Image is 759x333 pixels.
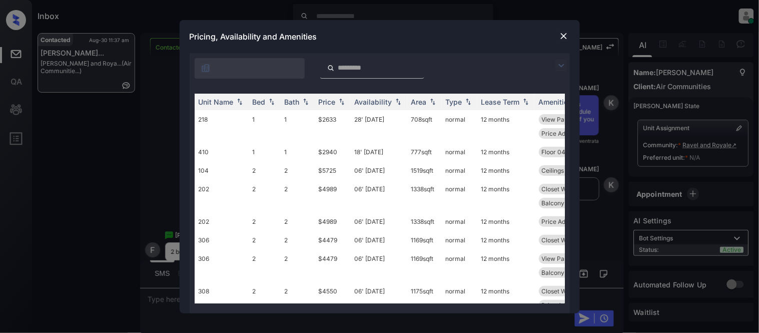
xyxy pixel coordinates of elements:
[442,282,477,314] td: normal
[315,110,351,143] td: $2633
[319,98,336,106] div: Price
[281,212,315,231] td: 2
[281,180,315,212] td: 2
[249,249,281,282] td: 2
[407,249,442,282] td: 1169 sqft
[542,130,593,137] span: Price Adjustmen...
[539,98,572,106] div: Amenities
[351,231,407,249] td: 06' [DATE]
[351,249,407,282] td: 06' [DATE]
[195,212,249,231] td: 202
[446,98,462,106] div: Type
[195,143,249,161] td: 410
[315,249,351,282] td: $4479
[477,231,535,249] td: 12 months
[195,161,249,180] td: 104
[481,98,520,106] div: Lease Term
[542,269,589,276] span: Balcony Medium
[315,282,351,314] td: $4550
[281,161,315,180] td: 2
[249,212,281,231] td: 2
[542,199,589,207] span: Balcony Medium
[407,161,442,180] td: 1519 sqft
[442,161,477,180] td: normal
[195,110,249,143] td: 218
[267,98,277,105] img: sorting
[253,98,266,106] div: Bed
[281,231,315,249] td: 2
[195,282,249,314] td: 308
[281,282,315,314] td: 2
[351,180,407,212] td: 06' [DATE]
[542,236,583,244] span: Closet Walk-In
[477,282,535,314] td: 12 months
[442,110,477,143] td: normal
[249,180,281,212] td: 2
[559,31,569,41] img: close
[521,98,531,105] img: sorting
[442,249,477,282] td: normal
[407,231,442,249] td: 1169 sqft
[477,143,535,161] td: 12 months
[351,143,407,161] td: 18' [DATE]
[195,249,249,282] td: 306
[285,98,300,106] div: Bath
[195,231,249,249] td: 306
[315,212,351,231] td: $4989
[542,218,593,225] span: Price Adjustmen...
[327,64,335,73] img: icon-zuma
[407,212,442,231] td: 1338 sqft
[315,143,351,161] td: $2940
[542,301,593,309] span: Price Adjustmen...
[249,110,281,143] td: 1
[393,98,403,105] img: sorting
[249,282,281,314] td: 2
[281,110,315,143] td: 1
[315,180,351,212] td: $4989
[281,249,315,282] td: 2
[249,231,281,249] td: 2
[477,110,535,143] td: 12 months
[337,98,347,105] img: sorting
[542,185,583,193] span: Closet Walk-In
[428,98,438,105] img: sorting
[235,98,245,105] img: sorting
[477,249,535,282] td: 12 months
[351,282,407,314] td: 06' [DATE]
[542,287,583,295] span: Closet Walk-In
[180,20,580,53] div: Pricing, Availability and Amenities
[407,282,442,314] td: 1175 sqft
[315,161,351,180] td: $5725
[442,212,477,231] td: normal
[407,143,442,161] td: 777 sqft
[477,212,535,231] td: 12 months
[463,98,473,105] img: sorting
[407,110,442,143] td: 708 sqft
[351,212,407,231] td: 06' [DATE]
[201,63,211,73] img: icon-zuma
[351,110,407,143] td: 28' [DATE]
[442,180,477,212] td: normal
[249,161,281,180] td: 2
[199,98,234,106] div: Unit Name
[355,98,392,106] div: Availability
[301,98,311,105] img: sorting
[351,161,407,180] td: 06' [DATE]
[542,255,571,262] span: View Park
[542,116,571,123] span: View Park
[195,180,249,212] td: 202
[407,180,442,212] td: 1338 sqft
[477,161,535,180] td: 12 months
[442,143,477,161] td: normal
[477,180,535,212] td: 12 months
[411,98,427,106] div: Area
[542,167,579,174] span: Ceilings High
[249,143,281,161] td: 1
[281,143,315,161] td: 1
[542,148,566,156] span: Floor 04
[442,231,477,249] td: normal
[555,60,567,72] img: icon-zuma
[315,231,351,249] td: $4479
